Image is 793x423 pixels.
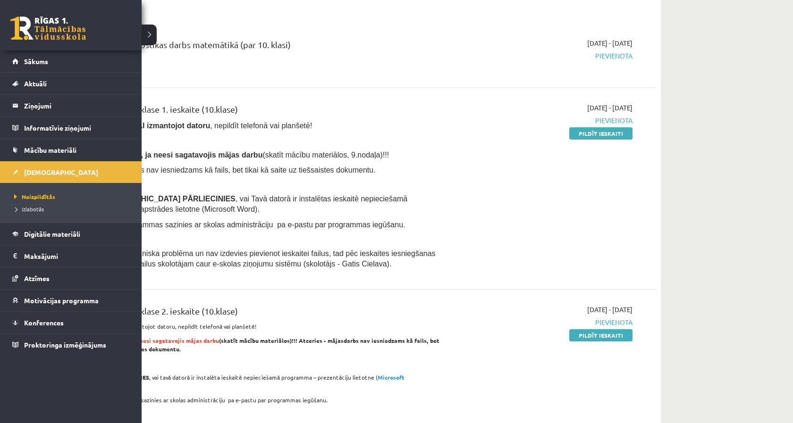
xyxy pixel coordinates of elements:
span: Ieskaite jāpilda , nepildīt telefonā vai planšetē! [71,122,312,130]
span: Nesāc pildīt ieskaiti, ja neesi sagatavojis mājas darbu [71,151,262,159]
strong: (skatīt mācību materiālos)!!! Atceries - mājasdarbs nav iesniedzams kā fails, bet tikai kā saite ... [71,337,439,353]
b: , TIKAI izmantojot datoru [121,122,210,130]
a: Sākums [12,50,130,72]
legend: Ziņojumi [24,95,130,116]
span: Mācību materiāli [24,146,76,154]
a: Ziņojumi [12,95,130,116]
span: [DATE] - [DATE] [587,38,633,48]
a: Pildīt ieskaiti [569,127,633,140]
legend: Informatīvie ziņojumi [24,117,130,139]
span: Ja Tev nav šīs programmas sazinies ar skolas administrāciju pa e-pastu par programmas iegūšanu. [71,221,405,229]
span: , vai Tavā datorā ir instalētas ieskaitē nepieciešamā programma – teksta apstrādes lietotne (Micr... [71,195,407,213]
div: 11.b1 klases diagnostikas darbs matemātikā (par 10. klasi) [71,38,440,56]
span: (skatīt mācību materiālos, 9.nodaļa)!!! [262,151,389,159]
span: Izlabotās [12,205,44,213]
a: Izlabotās [12,205,132,213]
span: Pirms [DEMOGRAPHIC_DATA] PĀRLIECINIES [71,195,236,203]
span: Nesāc pildīt ieskaiti, ja neesi sagatavojis mājas darbu [71,337,219,344]
span: Digitālie materiāli [24,230,80,238]
a: Konferences [12,312,130,333]
div: Datorika JK 11.b1 klase 2. ieskaite (10.klase) [71,305,440,322]
span: Pievienota [455,116,633,125]
a: Maksājumi [12,245,130,267]
a: Rīgas 1. Tālmācības vidusskola [10,17,86,40]
a: Digitālie materiāli [12,223,130,245]
span: Atzīmes [24,274,50,282]
a: Proktoringa izmēģinājums [12,334,130,356]
a: Mācību materiāli [12,139,130,161]
p: Pirms ieskaites , vai tavā datorā ir instalēta ieskaitē nepieciešamā programma – prezentāciju lie... [71,373,440,390]
span: Neizpildītās [12,193,55,200]
p: Ieskaite jāpilda, izmantojot datoru, nepildīt telefonā vai planšetē! [71,322,440,331]
a: Motivācijas programma [12,290,130,311]
a: Pildīt ieskaiti [569,329,633,341]
legend: Maksājumi [24,245,130,267]
span: - mājasdarbs nav iesniedzams kā fails, bet tikai kā saite uz tiešsaistes dokumentu. [71,166,376,174]
a: [DEMOGRAPHIC_DATA] [12,161,130,183]
span: Motivācijas programma [24,296,99,305]
span: [DATE] - [DATE] [587,103,633,113]
span: Proktoringa izmēģinājums [24,340,106,349]
span: Ja Tev ir radusies tehniska problēma un nav izdevies pievienot ieskaitei failus, tad pēc ieskaite... [71,249,436,268]
span: Pievienota [455,51,633,61]
span: Aktuāli [24,79,47,88]
a: Neizpildītās [12,192,132,201]
a: Atzīmes [12,267,130,289]
a: Aktuāli [12,73,130,94]
span: Pievienota [455,317,633,327]
a: Informatīvie ziņojumi [12,117,130,139]
span: [DATE] - [DATE] [587,305,633,315]
p: Ja Tev nav šīs programmas sazinies ar skolas administrāciju pa e-pastu par programmas iegūšanu. [71,396,440,404]
span: Konferences [24,318,64,327]
div: Datorika JK 11.b1 klase 1. ieskaite (10.klase) [71,103,440,120]
span: [DEMOGRAPHIC_DATA] [24,168,98,176]
span: Sākums [24,57,48,66]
